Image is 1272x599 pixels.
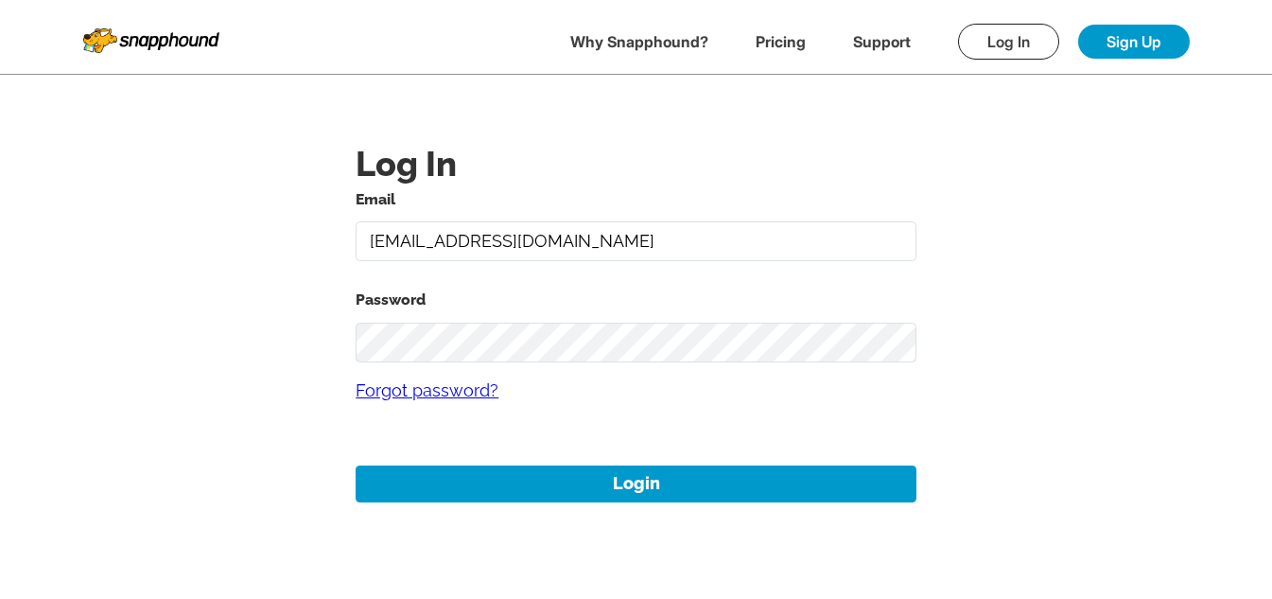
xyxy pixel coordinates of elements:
img: Snapphound Logo [83,21,219,53]
a: Pricing [756,32,806,51]
a: Forgot password? [356,362,916,418]
a: Support [853,32,911,51]
a: Why Snapphound? [570,32,708,51]
label: Email [356,186,916,213]
label: Password [356,287,916,313]
a: Log In [958,24,1059,60]
a: Sign Up [1078,25,1190,59]
h1: Log In [356,141,916,186]
button: Login [356,466,916,502]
